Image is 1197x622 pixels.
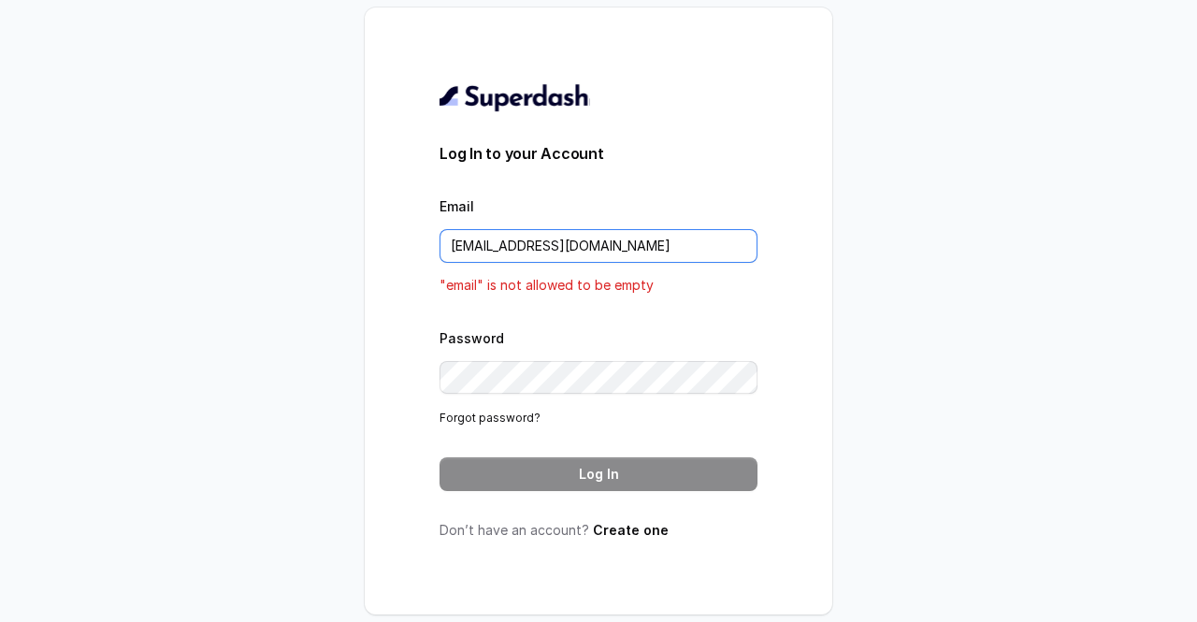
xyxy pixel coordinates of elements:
img: light.svg [440,82,590,112]
button: Log In [440,457,757,491]
p: "email" is not allowed to be empty [440,274,757,297]
p: Don’t have an account? [440,521,757,540]
a: Forgot password? [440,411,541,425]
label: Password [440,330,504,346]
a: Create one [593,522,669,538]
h3: Log In to your Account [440,142,757,165]
label: Email [440,198,474,214]
input: youremail@example.com [440,229,757,263]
